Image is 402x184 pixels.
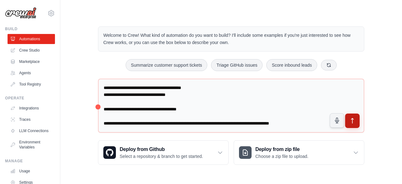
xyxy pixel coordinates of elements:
[8,45,55,55] a: Crew Studio
[8,79,55,89] a: Tool Registry
[8,114,55,125] a: Traces
[8,34,55,44] a: Automations
[211,59,263,71] button: Triage GitHub issues
[8,126,55,136] a: LLM Connections
[5,7,36,19] img: Logo
[8,57,55,67] a: Marketplace
[126,59,207,71] button: Summarize customer support tickets
[8,137,55,152] a: Environment Variables
[120,153,203,159] p: Select a repository & branch to get started.
[5,159,55,164] div: Manage
[103,32,359,46] p: Welcome to Crew! What kind of automation do you want to build? I'll include some examples if you'...
[5,96,55,101] div: Operate
[255,153,308,159] p: Choose a zip file to upload.
[8,68,55,78] a: Agents
[8,103,55,113] a: Integrations
[5,26,55,31] div: Build
[120,146,203,153] h3: Deploy from Github
[8,166,55,176] a: Usage
[255,146,308,153] h3: Deploy from zip file
[266,59,317,71] button: Score inbound leads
